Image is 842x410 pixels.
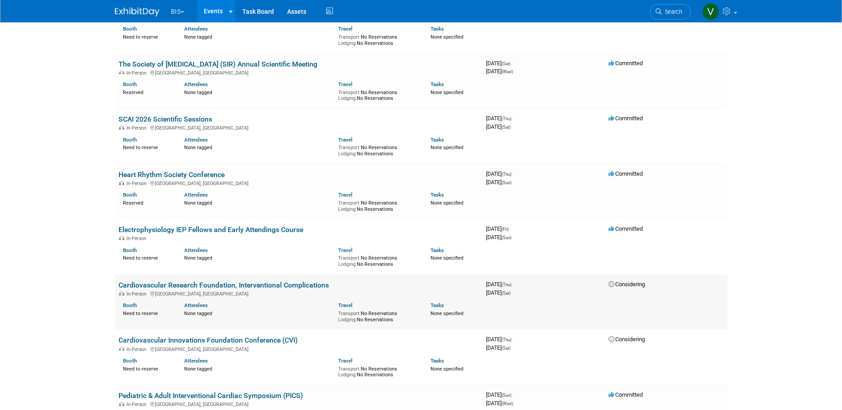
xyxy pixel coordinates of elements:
span: (Fri) [502,227,509,232]
span: Lodging: [338,151,357,157]
span: (Sat) [502,125,510,130]
a: Booth [123,26,137,32]
span: Considering [609,336,645,343]
span: None specified [431,311,463,316]
img: In-Person Event [119,125,124,130]
span: Committed [609,225,643,232]
span: Transport: [338,145,361,150]
img: In-Person Event [119,181,124,185]
span: [DATE] [486,115,514,122]
span: (Thu) [502,282,511,287]
span: - [513,391,514,398]
div: None tagged [184,253,332,261]
div: Need to reserve [123,364,171,372]
span: Committed [609,115,643,122]
div: No Reservations No Reservations [338,32,417,46]
span: [DATE] [486,68,513,75]
span: (Thu) [502,337,511,342]
span: [DATE] [486,60,513,67]
a: Tasks [431,192,444,198]
a: Pediatric & Adult Interventional Cardiac Symposium (PICS) [119,391,303,400]
a: Attendees [184,192,208,198]
span: Transport: [338,255,361,261]
span: - [510,225,511,232]
a: Attendees [184,26,208,32]
div: Need to reserve [123,309,171,317]
a: Attendees [184,247,208,253]
a: Attendees [184,302,208,308]
a: Tasks [431,81,444,87]
a: Travel [338,192,352,198]
img: In-Person Event [119,347,124,351]
span: [DATE] [486,400,513,406]
span: Committed [609,391,643,398]
span: Lodging: [338,317,357,323]
a: Booth [123,81,137,87]
a: Booth [123,358,137,364]
div: [GEOGRAPHIC_DATA], [GEOGRAPHIC_DATA] [119,124,479,131]
span: - [513,115,514,122]
a: Booth [123,247,137,253]
span: Search [662,8,682,15]
div: [GEOGRAPHIC_DATA], [GEOGRAPHIC_DATA] [119,400,479,407]
span: (Wed) [502,401,513,406]
span: Lodging: [338,40,357,46]
span: Lodging: [338,372,357,378]
a: Travel [338,302,352,308]
span: [DATE] [486,179,511,185]
a: Tasks [431,247,444,253]
span: (Sun) [502,180,511,185]
a: Travel [338,81,352,87]
div: No Reservations No Reservations [338,88,417,102]
div: None tagged [184,32,332,40]
a: Attendees [184,137,208,143]
div: No Reservations No Reservations [338,364,417,378]
span: Lodging: [338,261,357,267]
a: Travel [338,358,352,364]
span: [DATE] [486,289,510,296]
span: [DATE] [486,225,511,232]
span: (Sun) [502,235,511,240]
div: [GEOGRAPHIC_DATA], [GEOGRAPHIC_DATA] [119,290,479,297]
span: None specified [431,90,463,95]
a: Tasks [431,137,444,143]
span: - [513,336,514,343]
div: Need to reserve [123,253,171,261]
span: [DATE] [486,170,514,177]
span: - [512,60,513,67]
span: (Thu) [502,116,511,121]
span: [DATE] [486,123,510,130]
a: Attendees [184,81,208,87]
a: Travel [338,26,352,32]
span: (Wed) [502,69,513,74]
span: - [513,170,514,177]
div: No Reservations No Reservations [338,143,417,157]
span: Committed [609,60,643,67]
img: Valerie Shively [702,3,719,20]
span: In-Person [126,181,149,186]
a: Cardiovascular Innovations Foundation Conference (CVI) [119,336,298,344]
a: Tasks [431,302,444,308]
span: Lodging: [338,206,357,212]
span: (Sat) [502,291,510,296]
div: Need to reserve [123,32,171,40]
span: None specified [431,255,463,261]
span: [DATE] [486,344,510,351]
a: Cardiovascular Research Foundation, Interventional Complications [119,281,329,289]
div: No Reservations No Reservations [338,198,417,212]
div: None tagged [184,198,332,206]
span: In-Person [126,291,149,297]
img: In-Person Event [119,236,124,240]
span: None specified [431,34,463,40]
span: In-Person [126,402,149,407]
a: Booth [123,192,137,198]
div: Need to reserve [123,143,171,151]
a: SCAI 2026 Scientific Sessions [119,115,212,123]
img: In-Person Event [119,70,124,75]
div: None tagged [184,88,332,96]
div: [GEOGRAPHIC_DATA], [GEOGRAPHIC_DATA] [119,345,479,352]
div: Reserved [123,88,171,96]
img: In-Person Event [119,291,124,296]
span: - [513,281,514,288]
span: Committed [609,170,643,177]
